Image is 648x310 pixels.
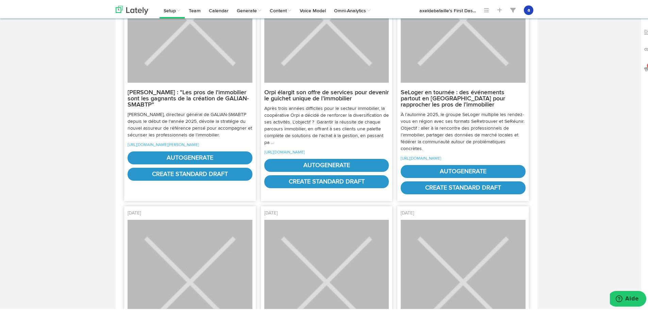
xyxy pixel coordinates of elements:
[610,290,646,307] iframe: Ouvre un widget dans lequel vous pouvez trouver plus d’informations
[401,88,505,107] strong: SeLoger en tournée : des événements partout en [GEOGRAPHIC_DATA] pour rapprocher les pros de l’im...
[401,155,441,159] a: [URL][DOMAIN_NAME]
[128,150,252,163] a: autogenerate
[128,142,199,146] a: [URL][DOMAIN_NAME][PERSON_NAME]
[401,180,526,193] a: create standard draft
[116,4,148,13] img: logo_lately_bg_light.svg
[128,88,249,107] strong: [PERSON_NAME] : "Les pros de l'immobilier sont les gagnants de la création de GALIAN-SMABTP"
[264,88,389,100] strong: Orpi élargit son offre de services pour devenir le guichet unique de l’immobilier
[473,7,476,12] span: ...
[401,110,526,151] p: À l’automne 2025, le groupe SeLoger multiplie les rendez-vous en région avec ses formats SeRetrou...
[401,164,526,177] a: autogenerate
[264,149,305,153] a: [URL][DOMAIN_NAME]
[128,166,252,179] a: create standard draft
[264,158,389,170] a: autogenerate
[524,4,533,14] button: a
[264,104,389,145] p: Après trois années difficiles pour le secteur immobilier, la coopérative Orpi a décidé de renforc...
[401,208,526,218] div: [DATE]
[264,208,389,218] div: [DATE]
[128,208,252,218] div: [DATE]
[264,174,389,187] a: create standard draft
[128,110,252,137] p: [PERSON_NAME], directeur général de GALIAN-SMABTP depuis le début de l'année 2025, dévoile la str...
